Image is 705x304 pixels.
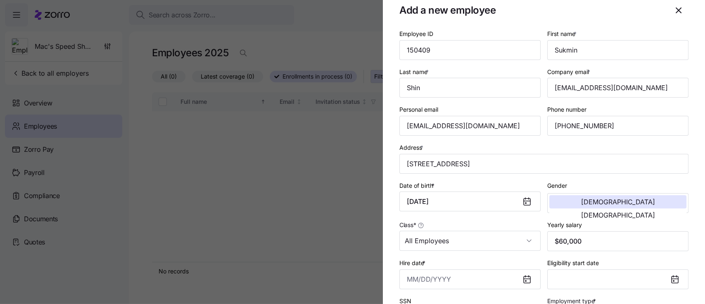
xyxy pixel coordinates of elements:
[399,105,438,114] label: Personal email
[399,259,427,268] label: Hire date
[399,191,541,211] input: MM/DD/YYYY
[399,181,436,190] label: Date of birth
[399,116,541,136] input: Personal email
[399,4,662,17] h1: Add a new employee
[547,67,592,77] label: Company email
[399,29,433,38] label: Employee ID
[547,78,688,98] input: Company email
[399,67,430,77] label: Last name
[399,231,541,251] input: Class
[547,29,578,38] label: First name
[399,78,541,98] input: Last name
[581,212,655,218] span: [DEMOGRAPHIC_DATA]
[581,199,655,205] span: [DEMOGRAPHIC_DATA]
[399,143,425,152] label: Address
[547,220,582,230] label: Yearly salary
[547,40,688,60] input: First name
[399,40,541,60] input: Employee ID
[399,154,688,174] input: Address
[547,105,586,114] label: Phone number
[547,181,567,190] label: Gender
[399,269,541,289] input: MM/DD/YYYY
[547,116,688,136] input: Phone number
[399,221,416,229] span: Class *
[547,259,599,268] label: Eligibility start date
[547,231,688,251] input: Yearly salary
